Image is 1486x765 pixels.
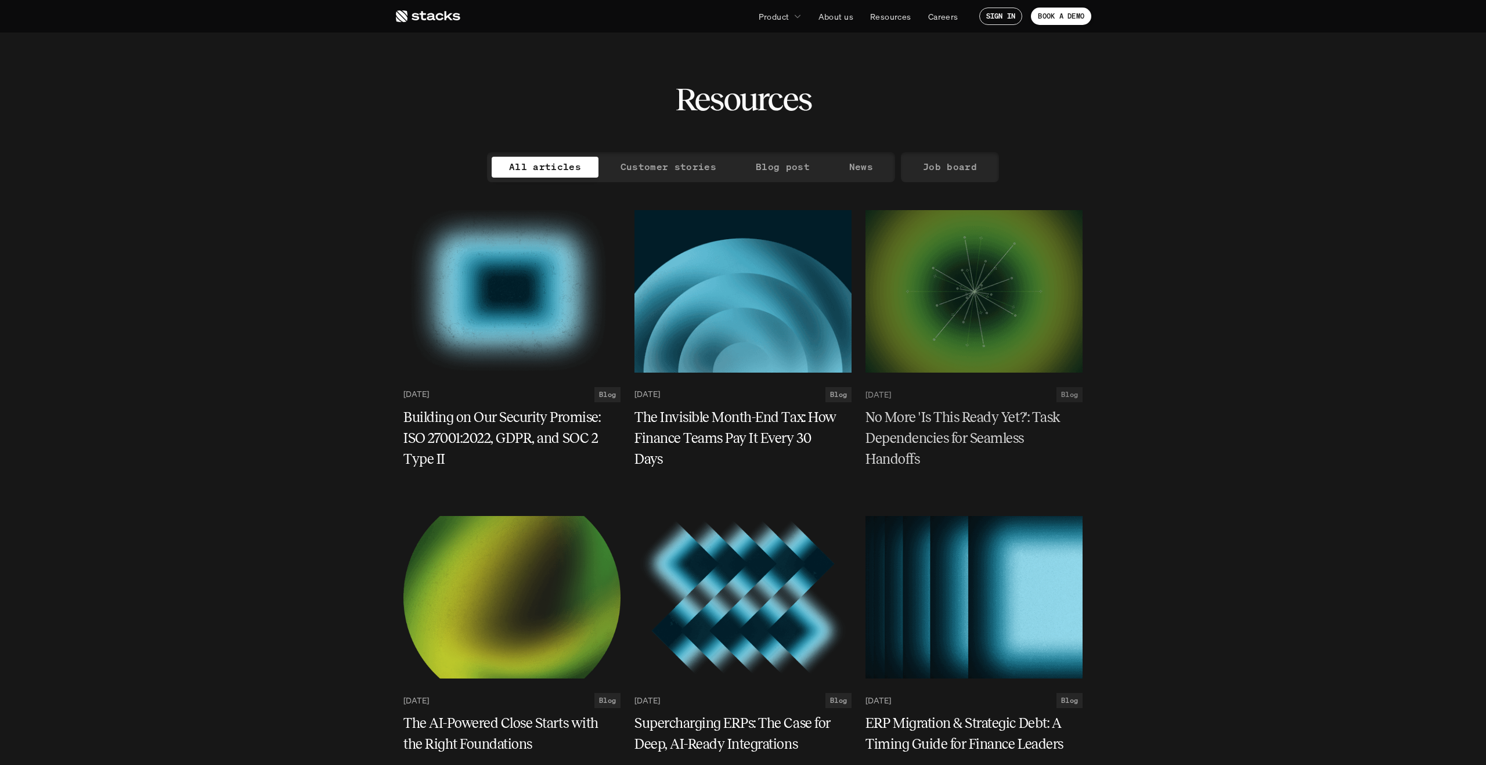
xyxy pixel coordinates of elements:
p: Blog post [756,158,810,175]
a: Blog post [738,157,827,178]
a: [DATE]Blog [865,693,1083,708]
p: Resources [870,10,911,23]
a: Resources [863,6,918,27]
a: Privacy Policy [174,52,224,62]
a: [DATE]Blog [403,387,621,402]
a: Job board [906,157,994,178]
a: Building on Our Security Promise: ISO 27001:2022, GDPR, and SOC 2 Type II [403,407,621,470]
a: All articles [492,157,598,178]
p: All articles [509,158,581,175]
a: [DATE]Blog [865,387,1083,402]
p: Product [759,10,789,23]
h2: Blog [599,697,616,705]
h5: Building on Our Security Promise: ISO 27001:2022, GDPR, and SOC 2 Type II [403,407,607,470]
h5: The AI-Powered Close Starts with the Right Foundations [403,713,607,755]
a: No More 'Is This Ready Yet?': Task Dependencies for Seamless Handoffs [865,407,1083,470]
h2: Blog [599,391,616,399]
p: [DATE] [865,389,891,399]
a: SIGN IN [979,8,1023,25]
h5: The Invisible Month-End Tax: How Finance Teams Pay It Every 30 Days [634,407,838,470]
a: The AI-Powered Close Starts with the Right Foundations [403,713,621,755]
h2: Blog [830,697,847,705]
a: ERP Migration & Strategic Debt: A Timing Guide for Finance Leaders [865,713,1083,755]
p: [DATE] [865,696,891,706]
h2: Blog [830,391,847,399]
p: BOOK A DEMO [1038,12,1084,20]
h5: Supercharging ERPs: The Case for Deep, AI-Ready Integrations [634,713,838,755]
p: News [849,158,873,175]
a: [DATE]Blog [634,387,852,402]
a: Supercharging ERPs: The Case for Deep, AI-Ready Integrations [634,713,852,755]
p: [DATE] [403,696,429,706]
a: BOOK A DEMO [1031,8,1091,25]
a: About us [811,6,860,27]
a: [DATE]Blog [634,693,852,708]
p: [DATE] [403,389,429,399]
h2: Resources [675,81,811,117]
h2: Blog [1061,391,1078,399]
a: News [832,157,890,178]
h5: No More 'Is This Ready Yet?': Task Dependencies for Seamless Handoffs [865,407,1069,470]
a: Customer stories [603,157,734,178]
p: [DATE] [634,696,660,706]
p: Careers [928,10,958,23]
p: SIGN IN [986,12,1016,20]
p: [DATE] [634,389,660,399]
p: Customer stories [621,158,716,175]
a: Careers [921,6,965,27]
a: The Invisible Month-End Tax: How Finance Teams Pay It Every 30 Days [634,407,852,470]
h5: ERP Migration & Strategic Debt: A Timing Guide for Finance Leaders [865,713,1069,755]
p: Job board [923,158,977,175]
a: [DATE]Blog [403,693,621,708]
h2: Blog [1061,697,1078,705]
p: About us [818,10,853,23]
